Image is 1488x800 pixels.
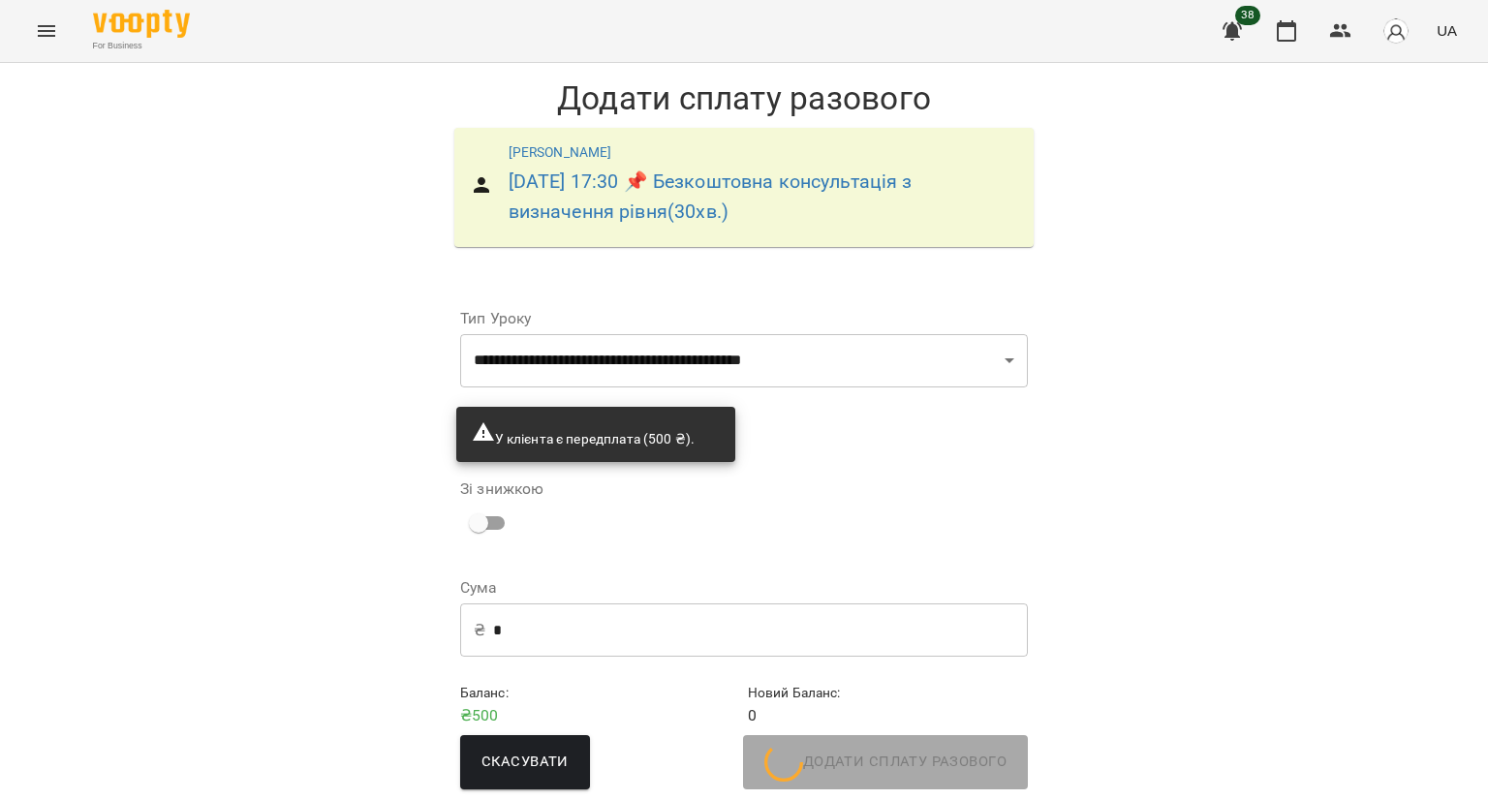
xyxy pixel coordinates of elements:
span: 38 [1235,6,1260,25]
h6: Новий Баланс : [748,683,1028,704]
img: avatar_s.png [1382,17,1410,45]
h6: Баланс : [460,683,740,704]
button: Скасувати [460,735,590,789]
button: Menu [23,8,70,54]
h1: Додати сплату разового [445,78,1043,118]
a: [PERSON_NAME] [509,144,612,160]
label: Сума [460,580,1028,596]
a: [DATE] 17:30 📌 Безкоштовна консультація з визначення рівня(30хв.) [509,170,913,223]
p: ₴ [474,619,485,642]
label: Тип Уроку [460,311,1028,326]
p: ₴ 500 [460,704,740,727]
span: UA [1437,20,1457,41]
button: UA [1429,13,1465,48]
span: Скасувати [481,750,569,775]
span: For Business [93,40,190,52]
div: 0 [744,679,1032,730]
img: Voopty Logo [93,10,190,38]
span: У клієнта є передплата (500 ₴). [472,431,695,446]
label: Зі знижкою [460,481,543,497]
